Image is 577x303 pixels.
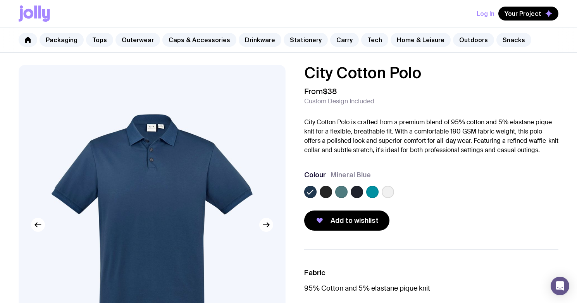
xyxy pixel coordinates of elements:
span: Custom Design Included [304,98,374,105]
span: From [304,87,337,96]
a: Snacks [496,33,531,47]
button: Your Project [498,7,558,21]
a: Carry [330,33,359,47]
span: Add to wishlist [331,216,379,225]
a: Outerwear [115,33,160,47]
span: Mineral Blue [331,170,371,180]
button: Log In [477,7,494,21]
a: Outdoors [453,33,494,47]
a: Drinkware [239,33,281,47]
h3: Fabric [304,268,559,277]
span: Your Project [505,10,541,17]
p: 95% Cotton and 5% elastane pique knit [304,284,559,293]
a: Home & Leisure [391,33,451,47]
button: Add to wishlist [304,211,389,231]
a: Tops [86,33,113,47]
a: Caps & Accessories [162,33,236,47]
a: Packaging [40,33,84,47]
p: City Cotton Polo is crafted from a premium blend of 95% cotton and 5% elastane pique knit for a f... [304,118,559,155]
h1: City Cotton Polo [304,65,559,80]
span: $38 [323,86,337,96]
a: Tech [361,33,388,47]
div: Open Intercom Messenger [551,277,569,295]
h3: Colour [304,170,326,180]
a: Stationery [284,33,328,47]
